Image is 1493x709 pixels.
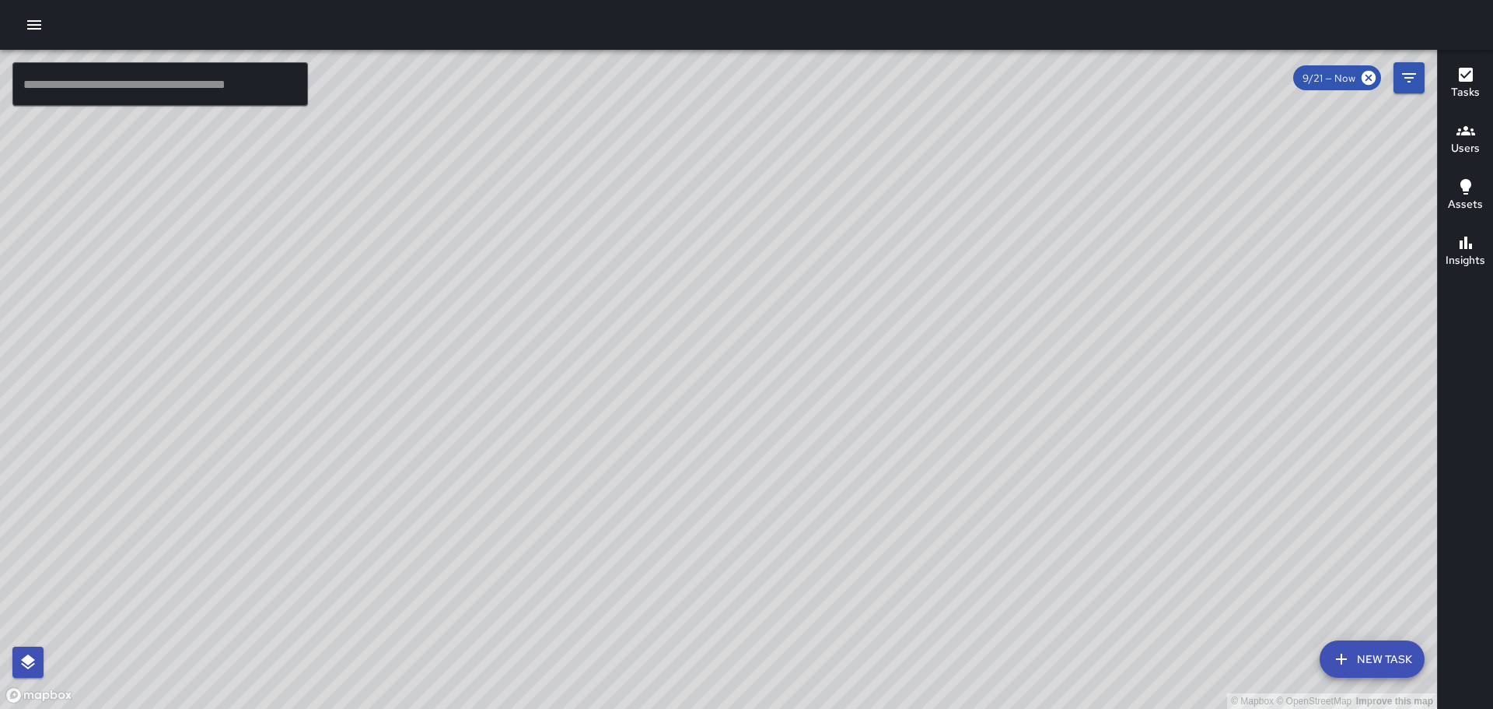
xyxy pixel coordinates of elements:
h6: Tasks [1451,84,1480,101]
button: New Task [1320,641,1425,678]
h6: Assets [1448,196,1483,213]
h6: Users [1451,140,1480,157]
span: 9/21 — Now [1293,72,1365,85]
div: 9/21 — Now [1293,65,1381,90]
button: Assets [1438,168,1493,224]
button: Tasks [1438,56,1493,112]
button: Users [1438,112,1493,168]
h6: Insights [1446,252,1485,269]
button: Insights [1438,224,1493,280]
button: Filters [1393,62,1425,93]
